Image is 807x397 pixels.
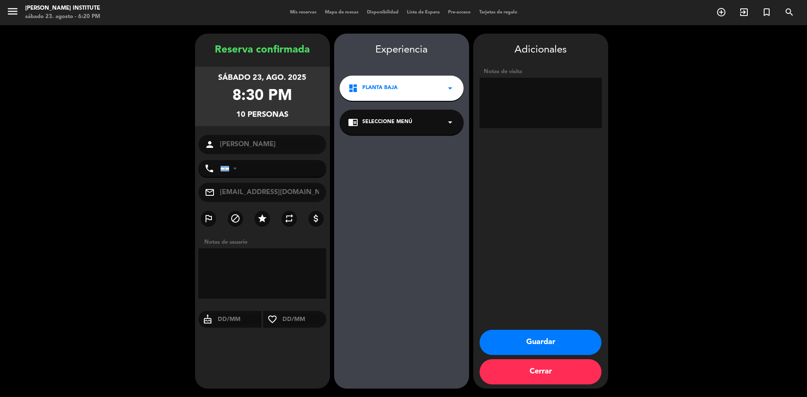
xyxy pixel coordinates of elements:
i: phone [204,163,214,174]
i: chrome_reader_mode [348,117,358,127]
i: cake [198,314,217,324]
span: Disponibilidad [363,10,403,15]
button: menu [6,5,19,21]
div: sábado 23, ago. 2025 [218,72,306,84]
i: search [784,7,794,17]
div: Notas de visita [480,67,602,76]
div: Notas de usuario [200,238,330,247]
div: [PERSON_NAME] Institute [25,4,100,13]
div: sábado 23. agosto - 6:20 PM [25,13,100,21]
div: 10 personas [236,109,288,121]
span: Mis reservas [286,10,321,15]
span: Tarjetas de regalo [475,10,522,15]
input: DD/MM [282,314,327,325]
div: 8:30 PM [232,84,292,109]
input: DD/MM [217,314,262,325]
button: Guardar [480,330,601,355]
i: mail_outline [205,187,215,197]
span: Mapa de mesas [321,10,363,15]
i: favorite_border [263,314,282,324]
i: exit_to_app [739,7,749,17]
div: Adicionales [480,42,602,58]
i: outlined_flag [203,213,214,223]
div: Experiencia [334,42,469,58]
i: turned_in_not [762,7,772,17]
span: Seleccione Menú [362,118,412,126]
button: Cerrar [480,359,601,384]
div: Argentina: +54 [221,160,240,176]
i: repeat [284,213,294,223]
span: PLANTA BAJA [362,84,398,92]
span: Pre-acceso [444,10,475,15]
i: arrow_drop_down [445,117,455,127]
i: menu [6,5,19,18]
span: Lista de Espera [403,10,444,15]
div: Reserva confirmada [195,42,330,58]
i: dashboard [348,83,358,93]
i: block [230,213,240,223]
i: person [205,139,215,150]
i: attach_money [311,213,321,223]
i: star [257,213,267,223]
i: arrow_drop_down [445,83,455,93]
i: add_circle_outline [716,7,726,17]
